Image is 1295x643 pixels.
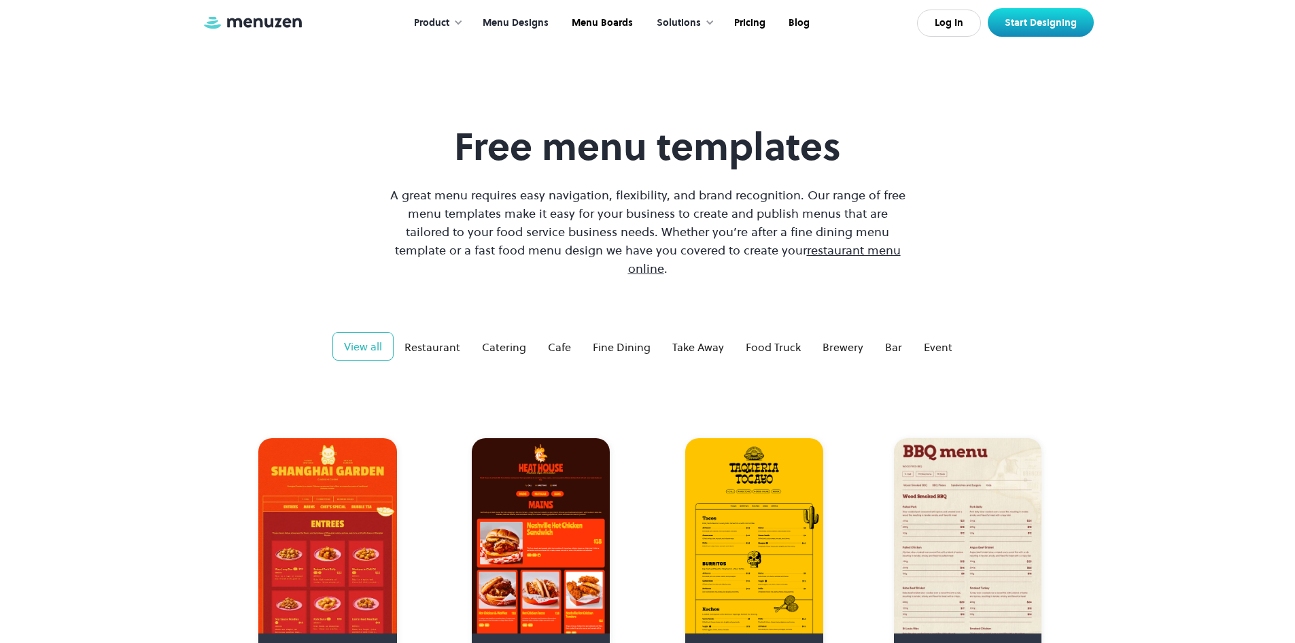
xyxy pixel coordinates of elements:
[593,339,651,355] div: Fine Dining
[387,186,909,278] p: A great menu requires easy navigation, flexibility, and brand recognition. Our range of free menu...
[885,339,902,355] div: Bar
[721,2,776,44] a: Pricing
[643,2,721,44] div: Solutions
[823,339,863,355] div: Brewery
[657,16,701,31] div: Solutions
[776,2,820,44] a: Blog
[482,339,526,355] div: Catering
[414,16,449,31] div: Product
[559,2,643,44] a: Menu Boards
[387,124,909,169] h1: Free menu templates
[924,339,952,355] div: Event
[400,2,470,44] div: Product
[917,10,981,37] a: Log In
[746,339,801,355] div: Food Truck
[344,338,382,355] div: View all
[672,339,724,355] div: Take Away
[404,339,460,355] div: Restaurant
[988,8,1094,37] a: Start Designing
[548,339,571,355] div: Cafe
[470,2,559,44] a: Menu Designs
